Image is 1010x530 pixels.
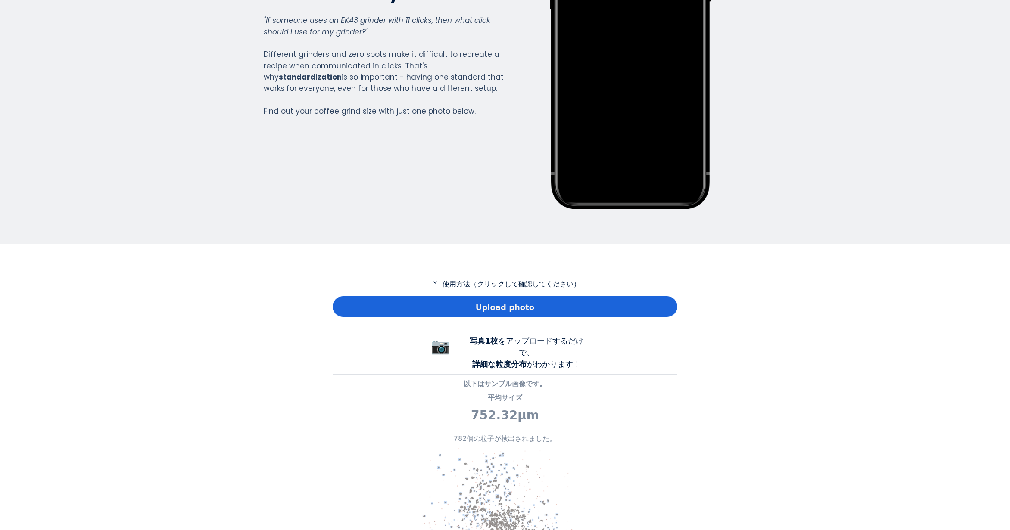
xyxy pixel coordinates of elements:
p: 平均サイズ [333,393,677,403]
span: Upload photo [476,301,534,313]
p: 使用方法（クリックして確認してください） [333,279,677,289]
b: 詳細な粒度分布 [472,360,527,369]
div: Different grinders and zero spots make it difficult to recreate a recipe when communicated in cli... [264,15,504,117]
p: 以下はサンプル画像です。 [333,379,677,389]
p: 752.32μm [333,406,677,425]
strong: standardization [279,72,342,82]
em: "If someone uses an EK43 grinder with 11 clicks, then what click should I use for my grinder?" [264,15,490,37]
mat-icon: expand_more [430,279,440,286]
span: 📷 [431,338,450,355]
div: をアップロードするだけで、 がわかります！ [462,335,591,370]
p: 782個の粒子が検出されました。 [333,434,677,444]
b: 写真1枚 [470,336,499,345]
